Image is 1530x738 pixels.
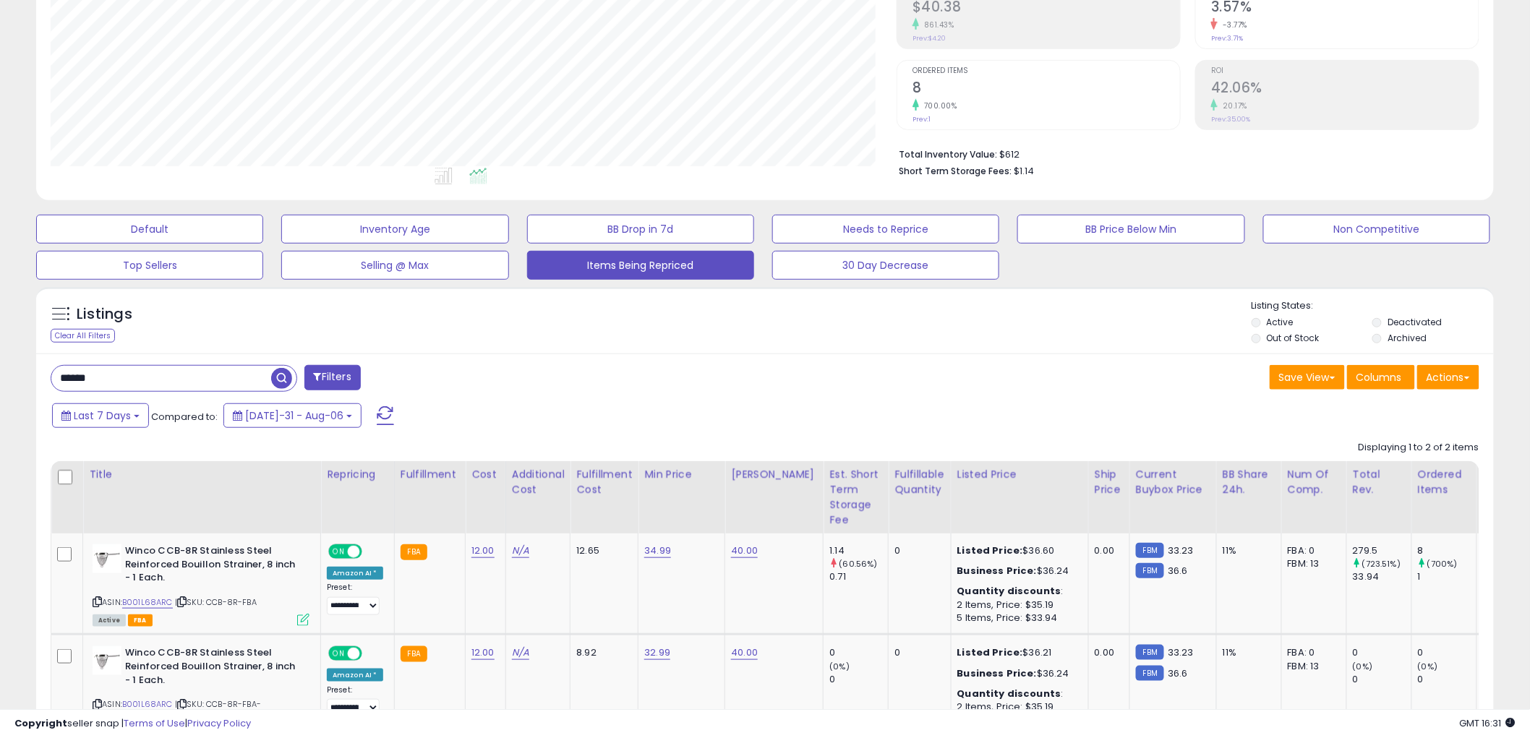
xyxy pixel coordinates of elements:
[471,467,500,482] div: Cost
[829,661,850,672] small: (0%)
[122,596,173,609] a: B001L68ARC
[360,546,383,558] span: OFF
[327,567,383,580] div: Amazon AI *
[1136,543,1164,558] small: FBM
[1095,646,1119,659] div: 0.00
[919,100,957,111] small: 700.00%
[51,329,115,343] div: Clear All Filters
[913,115,931,124] small: Prev: 1
[1017,215,1244,244] button: BB Price Below Min
[1288,646,1335,659] div: FBA: 0
[1418,544,1476,557] div: 8
[576,467,632,497] div: Fulfillment Cost
[471,645,495,660] a: 12.00
[1223,646,1270,659] div: 11%
[731,544,758,558] a: 40.00
[772,215,999,244] button: Needs to Reprice
[245,408,343,423] span: [DATE]-31 - Aug-06
[1136,563,1164,578] small: FBM
[1359,441,1479,455] div: Displaying 1 to 2 of 2 items
[14,717,251,731] div: seller snap | |
[1095,544,1119,557] div: 0.00
[1168,564,1188,578] span: 36.6
[330,648,348,660] span: ON
[1418,570,1476,583] div: 1
[1288,660,1335,673] div: FBM: 13
[1427,558,1458,570] small: (700%)
[957,544,1023,557] b: Listed Price:
[1353,661,1373,672] small: (0%)
[1353,646,1411,659] div: 0
[93,646,309,737] div: ASIN:
[36,215,263,244] button: Default
[471,544,495,558] a: 12.00
[957,687,1061,700] b: Quantity discounts
[512,544,529,558] a: N/A
[957,585,1077,598] div: :
[644,544,671,558] a: 34.99
[327,685,383,718] div: Preset:
[1263,215,1490,244] button: Non Competitive
[913,67,1180,75] span: Ordered Items
[151,410,218,424] span: Compared to:
[223,403,362,428] button: [DATE]-31 - Aug-06
[913,34,946,43] small: Prev: $4.20
[919,20,954,30] small: 861.43%
[512,645,529,660] a: N/A
[1418,661,1438,672] small: (0%)
[1353,467,1406,497] div: Total Rev.
[1362,558,1401,570] small: (723.51%)
[731,645,758,660] a: 40.00
[1288,467,1341,497] div: Num of Comp.
[731,467,817,482] div: [PERSON_NAME]
[1252,299,1494,313] p: Listing States:
[829,646,888,659] div: 0
[1136,666,1164,681] small: FBM
[957,584,1061,598] b: Quantity discounts
[281,251,508,280] button: Selling @ Max
[957,467,1082,482] div: Listed Price
[899,165,1012,177] b: Short Term Storage Fees:
[14,716,67,730] strong: Copyright
[1270,365,1345,390] button: Save View
[327,583,383,615] div: Preset:
[829,570,888,583] div: 0.71
[957,667,1077,680] div: $36.24
[1417,365,1479,390] button: Actions
[175,596,257,608] span: | SKU: CCB-8R-FBA
[957,564,1037,578] b: Business Price:
[1136,467,1210,497] div: Current Buybox Price
[957,544,1077,557] div: $36.60
[512,467,565,497] div: Additional Cost
[1223,544,1270,557] div: 11%
[327,467,388,482] div: Repricing
[829,467,882,528] div: Est. Short Term Storage Fee
[957,645,1023,659] b: Listed Price:
[957,598,1077,612] div: 2 Items, Price: $35.19
[1211,67,1479,75] span: ROI
[1388,316,1442,328] label: Deactivated
[829,673,888,686] div: 0
[1267,316,1294,328] label: Active
[1353,673,1411,686] div: 0
[1211,80,1479,99] h2: 42.06%
[1460,716,1516,730] span: 2025-08-14 16:31 GMT
[1353,570,1411,583] div: 33.94
[957,646,1077,659] div: $36.21
[576,544,627,557] div: 12.65
[1168,645,1194,659] span: 33.23
[1168,544,1194,557] span: 33.23
[1356,370,1402,385] span: Columns
[304,365,361,390] button: Filters
[527,215,754,244] button: BB Drop in 7d
[89,467,315,482] div: Title
[894,646,939,659] div: 0
[576,646,627,659] div: 8.92
[644,467,719,482] div: Min Price
[93,544,121,573] img: 31LOFKAP6UL._SL40_.jpg
[1418,646,1476,659] div: 0
[1211,34,1243,43] small: Prev: 3.71%
[125,544,301,588] b: Winco CCB-8R Stainless Steel Reinforced Bouillon Strainer, 8 inch - 1 Each.
[1218,20,1247,30] small: -3.77%
[125,646,301,690] b: Winco CCB-8R Stainless Steel Reinforced Bouillon Strainer, 8 inch - 1 Each.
